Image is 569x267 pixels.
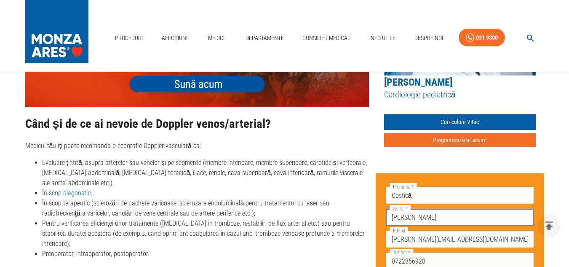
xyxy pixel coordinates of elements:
[42,188,369,198] li: ;
[112,30,146,47] a: Proceduri
[42,158,369,188] li: Evaluare țintită, asupra arterelor sau venelor şi pe segmente (membre inferioare, membre superioa...
[411,30,446,47] a: Despre Noi
[158,30,191,47] a: Afecțiuni
[42,249,369,259] li: Preoperator, intraoperator, postoperator.
[476,32,498,43] div: 031 9300
[384,89,536,100] h5: Cardiologie pediatrică
[390,227,408,234] label: E-Mail
[390,205,411,212] label: Nume
[390,249,413,256] label: Telefon
[42,218,369,249] li: Pentru verificarea eficienței unor tratamente ([MEDICAL_DATA] în tromboze, restabiliri de flux ar...
[366,30,399,47] a: Info Utile
[42,198,369,218] li: În scop terapeutic (sclerozări de pachete varicoase, sclerozare endoluminală pentru tratamentul c...
[384,114,536,130] a: Curriculum Vitae
[242,30,287,47] a: Departamente
[390,183,417,190] label: Prenume
[384,133,536,147] button: Programează-te acum!
[25,117,369,131] h2: Când și de ce ai nevoie de Doppler venos/arterial?
[203,30,230,47] a: Medici
[459,29,505,47] a: 031 9300
[42,189,91,197] a: În scop diagnostic
[537,214,561,237] button: delete
[25,141,369,151] p: Medicul tău îți poate recomanda o ecografie Doppler vasculară ca:
[384,76,452,88] a: [PERSON_NAME]
[299,30,354,47] a: Consilier Medical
